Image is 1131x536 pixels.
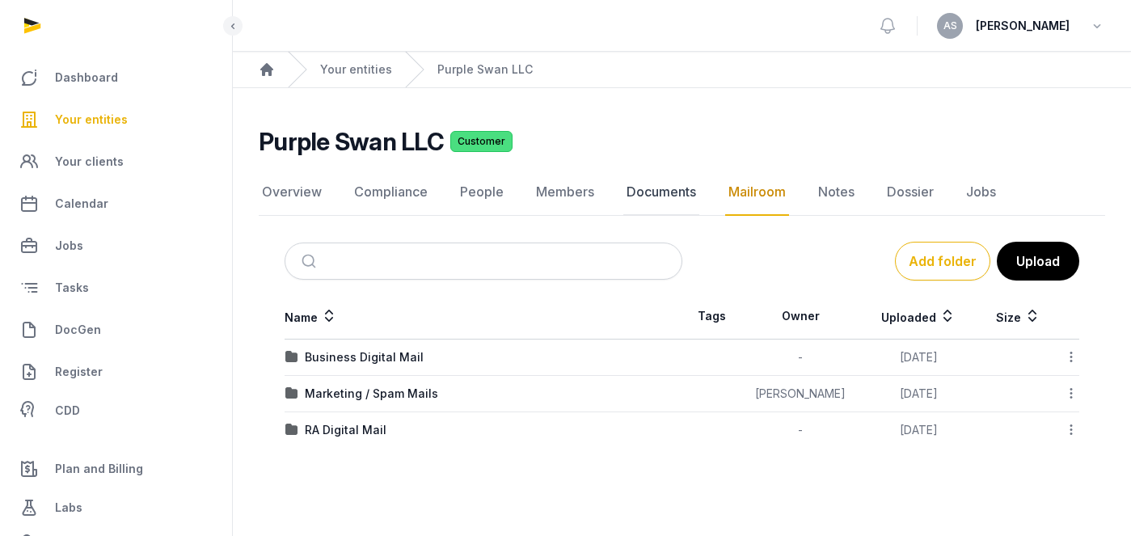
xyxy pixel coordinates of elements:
[742,376,859,412] td: [PERSON_NAME]
[285,351,298,364] img: folder.svg
[55,459,143,479] span: Plan and Billing
[259,169,1105,216] nav: Tabs
[742,412,859,449] td: -
[55,236,83,255] span: Jobs
[13,226,219,265] a: Jobs
[725,169,789,216] a: Mailroom
[55,278,89,298] span: Tasks
[13,310,219,349] a: DocGen
[937,13,963,39] button: AS
[13,268,219,307] a: Tasks
[13,352,219,391] a: Register
[682,293,743,340] th: Tags
[233,52,1131,88] nav: Breadcrumb
[55,152,124,171] span: Your clients
[351,169,431,216] a: Compliance
[55,194,108,213] span: Calendar
[859,412,978,449] td: [DATE]
[55,498,82,517] span: Labs
[55,68,118,87] span: Dashboard
[13,58,219,97] a: Dashboard
[259,127,444,156] h2: Purple Swan LLC
[55,362,103,382] span: Register
[292,243,330,279] button: Submit
[943,21,957,31] span: AS
[895,242,990,281] button: Add folder
[815,169,858,216] a: Notes
[884,169,937,216] a: Dossier
[978,293,1059,340] th: Size
[450,131,513,152] span: Customer
[859,340,978,376] td: [DATE]
[305,386,438,402] div: Marketing / Spam Mails
[742,340,859,376] td: -
[320,61,392,78] a: Your entities
[259,169,325,216] a: Overview
[533,169,597,216] a: Members
[285,387,298,400] img: folder.svg
[285,293,682,340] th: Name
[742,293,859,340] th: Owner
[55,110,128,129] span: Your entities
[437,61,533,78] a: Purple Swan LLC
[13,142,219,181] a: Your clients
[859,376,978,412] td: [DATE]
[305,422,386,438] div: RA Digital Mail
[13,184,219,223] a: Calendar
[976,16,1070,36] span: [PERSON_NAME]
[13,100,219,139] a: Your entities
[457,169,507,216] a: People
[285,424,298,437] img: folder.svg
[55,401,80,420] span: CDD
[305,349,424,365] div: Business Digital Mail
[963,169,999,216] a: Jobs
[623,169,699,216] a: Documents
[997,242,1079,281] button: Upload
[55,320,101,340] span: DocGen
[13,395,219,427] a: CDD
[13,488,219,527] a: Labs
[13,449,219,488] a: Plan and Billing
[859,293,978,340] th: Uploaded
